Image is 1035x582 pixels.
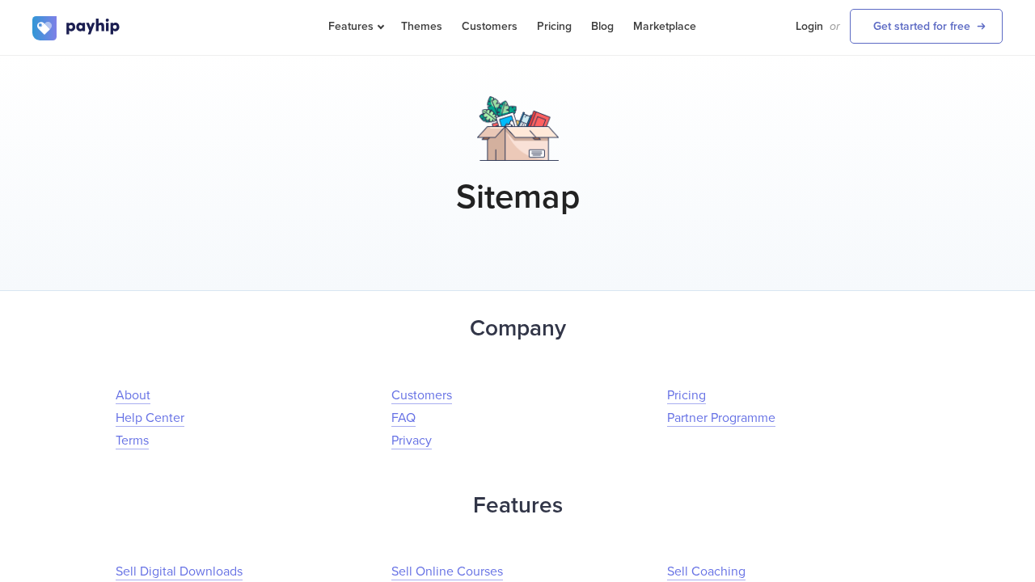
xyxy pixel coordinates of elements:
[32,177,1003,217] h1: Sitemap
[667,387,706,404] a: Pricing
[116,410,184,427] a: Help Center
[391,387,452,404] a: Customers
[32,16,121,40] img: logo.svg
[391,410,416,427] a: FAQ
[391,563,503,580] a: Sell Online Courses
[391,432,432,449] a: Privacy
[328,19,382,33] span: Features
[32,307,1003,350] h2: Company
[116,563,243,580] a: Sell Digital Downloads
[32,484,1003,527] h2: Features
[850,9,1003,44] a: Get started for free
[116,387,150,404] a: About
[477,96,559,161] img: box.png
[667,410,775,427] a: Partner Programme
[667,563,746,580] a: Sell Coaching
[116,432,149,449] a: Terms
